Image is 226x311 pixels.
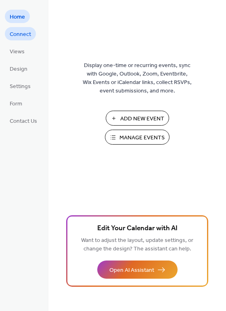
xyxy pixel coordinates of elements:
a: Form [5,97,27,110]
span: Form [10,100,22,108]
span: Views [10,48,25,56]
button: Open AI Assistant [97,261,178,279]
button: Add New Event [106,111,169,126]
button: Manage Events [105,130,169,145]
a: Views [5,44,29,58]
span: Design [10,65,27,74]
a: Home [5,10,30,23]
span: Display one-time or recurring events, sync with Google, Outlook, Zoom, Eventbrite, Wix Events or ... [83,61,192,95]
span: Open AI Assistant [109,266,154,275]
span: Contact Us [10,117,37,126]
span: Want to adjust the layout, update settings, or change the design? The assistant can help. [81,235,193,254]
span: Connect [10,30,31,39]
span: Edit Your Calendar with AI [97,223,178,234]
span: Manage Events [119,134,165,142]
a: Design [5,62,32,75]
span: Settings [10,82,31,91]
span: Home [10,13,25,21]
span: Add New Event [120,115,164,123]
a: Settings [5,79,36,92]
a: Contact Us [5,114,42,127]
a: Connect [5,27,36,40]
